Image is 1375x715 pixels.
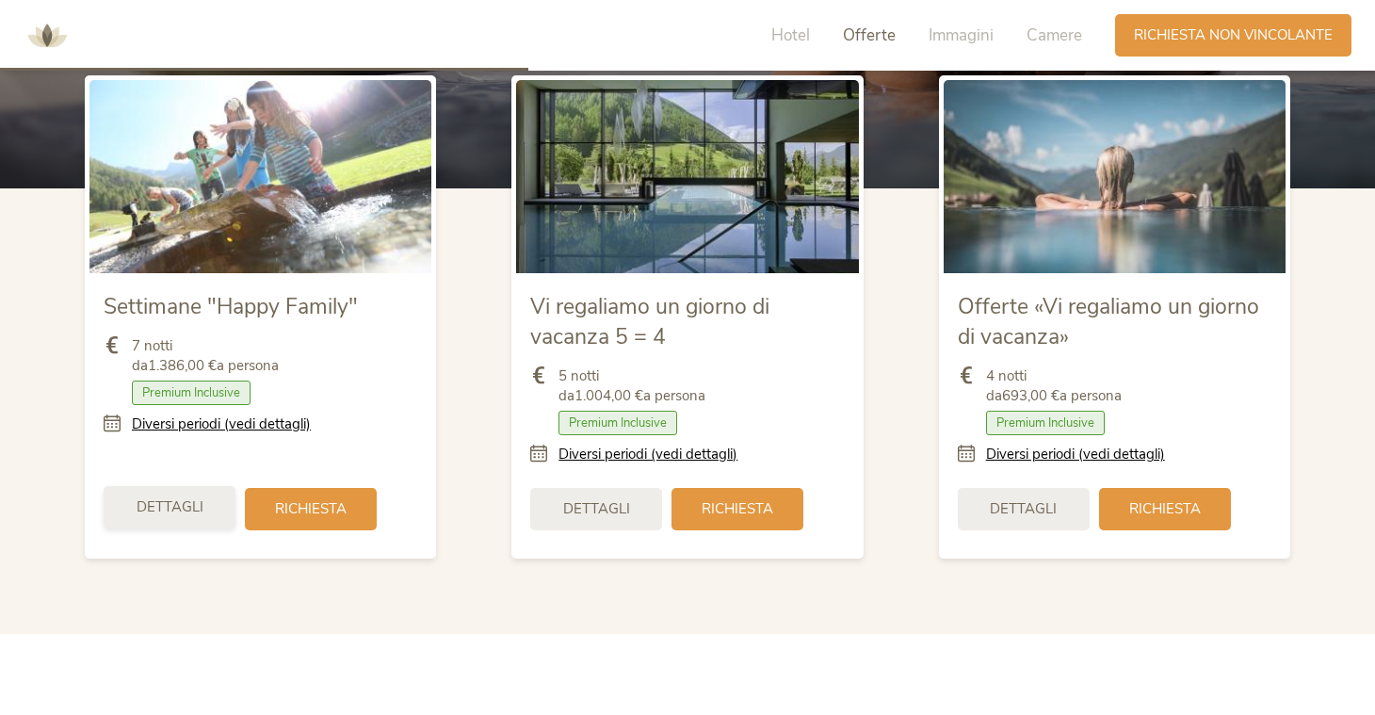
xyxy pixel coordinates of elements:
[986,366,1122,406] span: 4 notti da a persona
[1027,24,1082,46] span: Camere
[19,8,75,64] img: AMONTI & LUNARIS Wellnessresort
[929,24,994,46] span: Immagini
[843,24,896,46] span: Offerte
[702,499,773,519] span: Richiesta
[530,292,769,351] span: Vi regaliamo un giorno di vacanza 5 = 4
[1134,25,1333,45] span: Richiesta non vincolante
[19,28,75,41] a: AMONTI & LUNARIS Wellnessresort
[137,497,203,517] span: Dettagli
[771,24,810,46] span: Hotel
[986,445,1165,464] a: Diversi periodi (vedi dettagli)
[104,292,358,321] span: Settimane "Happy Family"
[275,499,347,519] span: Richiesta
[944,80,1286,272] img: Offerte «Vi regaliamo un giorno di vacanza»
[558,411,677,435] span: Premium Inclusive
[563,499,630,519] span: Dettagli
[558,366,705,406] span: 5 notti da a persona
[1129,499,1201,519] span: Richiesta
[558,445,737,464] a: Diversi periodi (vedi dettagli)
[958,292,1259,351] span: Offerte «Vi regaliamo un giorno di vacanza»
[516,80,858,272] img: Vi regaliamo un giorno di vacanza 5 = 4
[132,414,311,434] a: Diversi periodi (vedi dettagli)
[1002,386,1060,405] b: 693,00 €
[990,499,1057,519] span: Dettagli
[148,356,217,375] b: 1.386,00 €
[132,381,251,405] span: Premium Inclusive
[89,80,431,272] img: Settimane "Happy Family"
[132,336,279,376] span: 7 notti da a persona
[574,386,643,405] b: 1.004,00 €
[986,411,1105,435] span: Premium Inclusive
